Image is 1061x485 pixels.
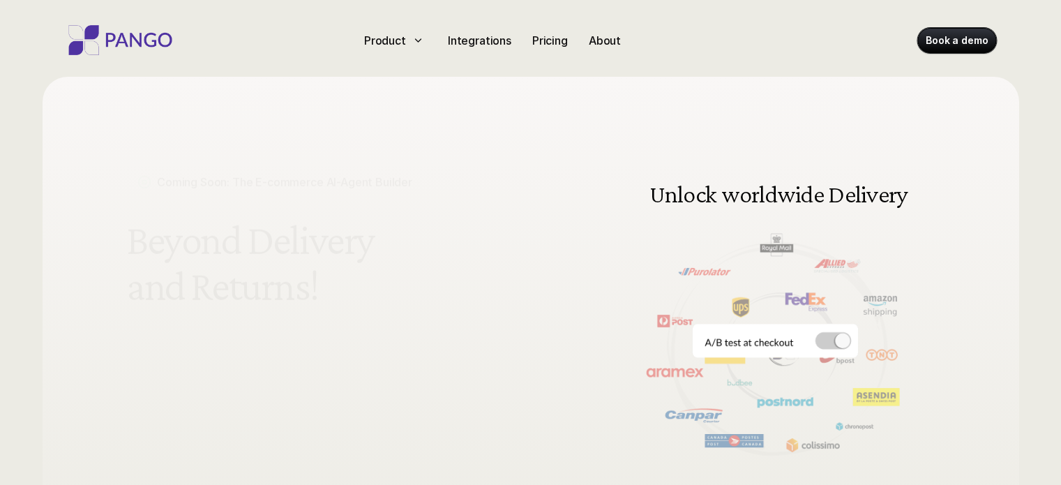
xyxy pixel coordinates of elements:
p: Book a demo [926,33,988,47]
a: Pricing [527,29,573,52]
img: Next Arrow [901,301,921,322]
h3: Unlock worldwide Delivery [646,181,911,207]
img: Back Arrow [630,301,651,322]
p: About [589,32,621,49]
button: Next [901,301,921,322]
a: About [583,29,626,52]
p: Product [364,32,406,49]
a: Integrations [442,29,517,52]
p: Integrations [448,32,511,49]
h1: Beyond Delivery and Returns! [126,217,556,309]
button: Previous [630,301,651,322]
img: Delivery and shipping management software doing A/B testing at the checkout for different carrier... [616,150,935,473]
p: Pricing [532,32,568,49]
p: Coming Soon: The E-commerce AI-Agent Builder [157,174,412,191]
a: Book a demo [917,28,996,53]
